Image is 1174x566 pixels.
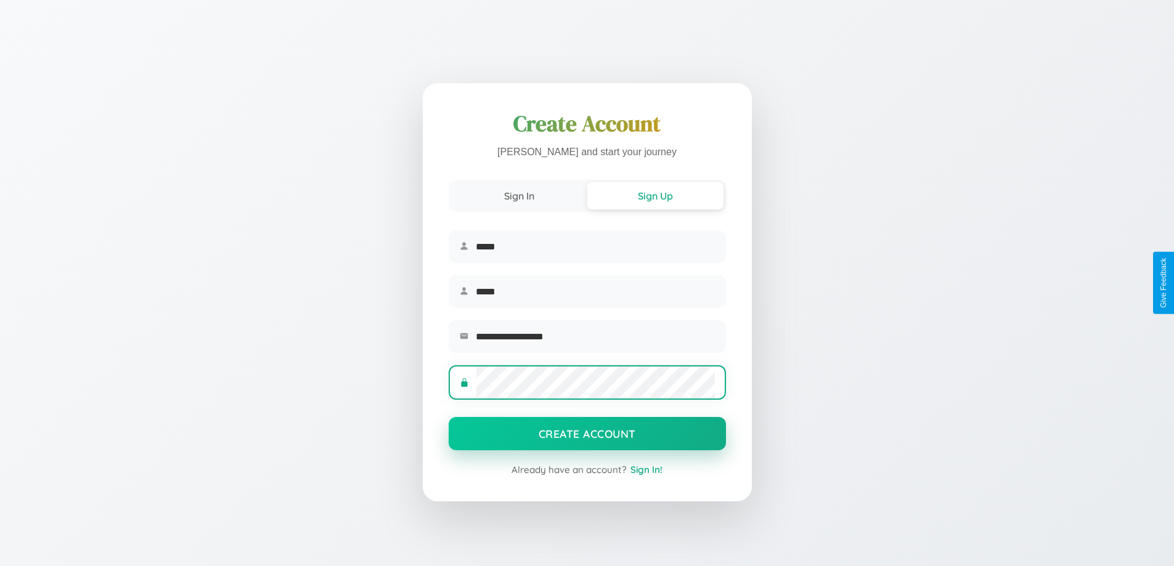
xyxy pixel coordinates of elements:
[587,182,724,209] button: Sign Up
[451,182,587,209] button: Sign In
[449,144,726,161] p: [PERSON_NAME] and start your journey
[1159,258,1168,308] div: Give Feedback
[449,109,726,139] h1: Create Account
[449,464,726,475] div: Already have an account?
[449,417,726,450] button: Create Account
[630,464,662,475] span: Sign In!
